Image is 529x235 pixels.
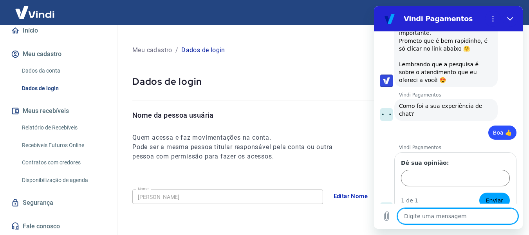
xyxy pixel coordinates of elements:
a: Disponibilização de agenda [19,172,108,188]
button: Meus recebíveis [9,102,108,120]
a: Fale conosco [9,218,108,235]
p: / [175,46,178,55]
iframe: Janela de mensagens [374,6,523,229]
a: Dados de login [19,80,108,97]
label: Nome [138,186,149,192]
a: Início [9,22,108,39]
button: Editar Nome [329,188,372,204]
p: Dados de login [132,75,510,87]
a: Dados da conta [19,63,108,79]
h6: Pode ser a mesma pessoa titular responsável pela conta ou outra pessoa com permissão para fazer o... [132,142,347,161]
button: Sair [491,5,520,20]
p: Meu cadastro [132,46,172,55]
p: Dados de login [181,46,225,55]
h6: Quem acessa e faz movimentações na conta. [132,133,347,142]
a: Segurança [9,194,108,211]
a: Recebíveis Futuros Online [19,137,108,153]
a: Relatório de Recebíveis [19,120,108,136]
img: Vindi [9,0,60,24]
button: Meu cadastro [9,46,108,63]
a: Contratos com credores [19,155,108,171]
p: Nome da pessoa usuária [132,110,347,120]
